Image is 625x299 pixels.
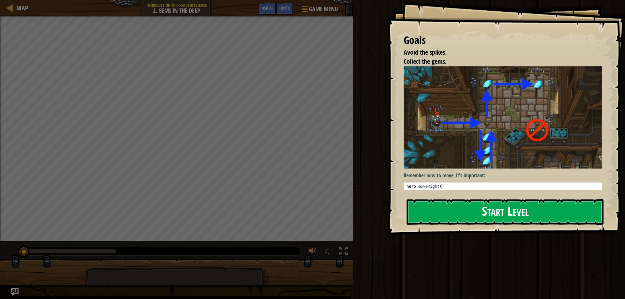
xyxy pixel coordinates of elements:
[324,246,330,256] span: ♫
[337,245,350,259] button: Toggle fullscreen
[404,66,607,169] img: Gems in the deep
[309,5,338,13] span: Game Menu
[16,4,28,12] span: Map
[297,3,342,18] button: Game Menu
[396,48,601,57] li: Avoid the spikes.
[404,57,447,66] span: Collect the gems.
[262,5,273,11] span: Ask AI
[404,33,602,48] div: Goals
[306,245,319,259] button: Adjust volume
[323,245,334,259] button: ♫
[404,48,447,57] span: Avoid the spikes.
[404,172,607,179] p: Remember how to move, it's important:
[258,3,276,15] button: Ask AI
[407,199,604,225] button: Start Level
[396,57,601,66] li: Collect the gems.
[279,5,290,11] span: Hints
[11,288,19,296] button: Ask AI
[13,4,28,12] a: Map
